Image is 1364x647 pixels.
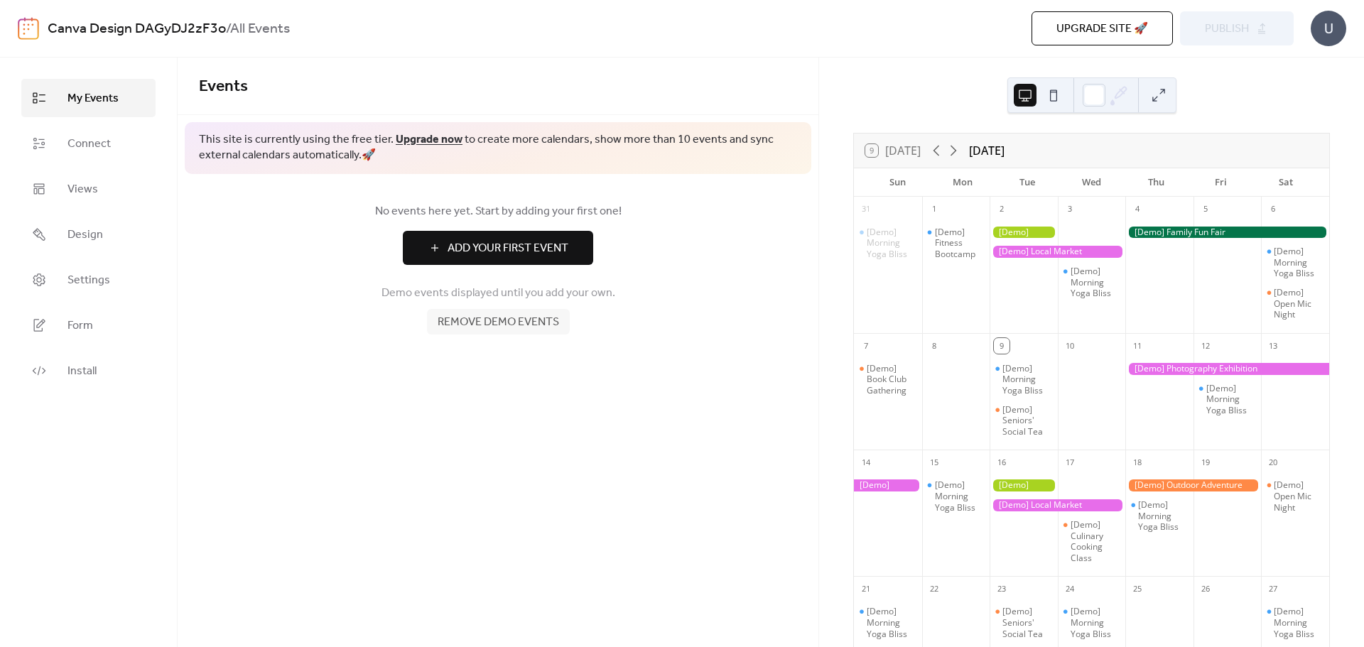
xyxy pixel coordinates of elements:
div: [Demo] Open Mic Night [1261,479,1329,513]
div: Tue [995,168,1059,197]
img: logo [18,17,39,40]
div: [Demo] Morning Yoga Bliss [1058,606,1126,639]
span: Design [67,227,103,244]
div: 17 [1062,455,1078,470]
span: Demo events displayed until you add your own. [381,285,615,302]
div: 9 [994,338,1010,354]
a: Design [21,215,156,254]
div: Sat [1253,168,1318,197]
a: Upgrade now [396,129,462,151]
div: [Demo] Morning Yoga Bliss [990,363,1058,396]
div: 21 [858,581,874,597]
a: Form [21,306,156,344]
div: [Demo] Gardening Workshop [990,227,1058,239]
div: 18 [1130,455,1145,470]
div: [Demo] Morning Yoga Bliss [867,227,916,260]
span: Views [67,181,98,198]
div: [Demo] Seniors' Social Tea [1002,404,1052,437]
div: U [1311,11,1346,46]
a: Connect [21,124,156,163]
span: Install [67,363,97,380]
a: Add Your First Event [199,231,797,265]
span: Remove demo events [438,314,559,331]
div: Wed [1059,168,1124,197]
div: [Demo] Local Market [990,246,1125,258]
div: Thu [1124,168,1189,197]
span: My Events [67,90,119,107]
span: Settings [67,272,110,289]
div: [Demo] Morning Yoga Bliss [854,227,922,260]
div: 10 [1062,338,1078,354]
button: Upgrade site 🚀 [1032,11,1173,45]
div: 23 [994,581,1010,597]
div: [Demo] Seniors' Social Tea [990,606,1058,639]
span: Add Your First Event [448,240,568,257]
div: 26 [1198,581,1213,597]
div: 7 [858,338,874,354]
div: [Demo] Book Club Gathering [854,363,922,396]
div: [Demo] Morning Yoga Bliss [854,606,922,639]
div: [Demo] Local Market [990,499,1125,511]
div: 1 [926,202,942,217]
div: [Demo] Photography Exhibition [854,479,922,491]
div: Fri [1189,168,1253,197]
div: 13 [1265,338,1281,354]
span: Form [67,317,93,335]
div: 31 [858,202,874,217]
div: [Demo] Morning Yoga Bliss [1058,266,1126,299]
div: [Demo] Book Club Gathering [867,363,916,396]
div: [Demo] Morning Yoga Bliss [1261,246,1329,279]
div: 14 [858,455,874,470]
div: [Demo] Open Mic Night [1261,287,1329,320]
div: 12 [1198,338,1213,354]
div: [Demo] Fitness Bootcamp [922,227,990,260]
div: 2 [994,202,1010,217]
a: Settings [21,261,156,299]
span: Upgrade site 🚀 [1056,21,1148,38]
div: [Demo] Open Mic Night [1274,287,1324,320]
div: [Demo] Seniors' Social Tea [990,404,1058,437]
div: [Demo] Morning Yoga Bliss [1193,383,1262,416]
div: [Demo] Morning Yoga Bliss [1071,606,1120,639]
span: No events here yet. Start by adding your first one! [199,203,797,220]
span: Events [199,71,248,102]
a: Canva Design DAGyDJ2zF3o [48,16,226,43]
div: [Demo] Morning Yoga Bliss [922,479,990,513]
div: [Demo] Outdoor Adventure Day [1125,479,1261,491]
div: 15 [926,455,942,470]
a: My Events [21,79,156,117]
div: [Demo] Gardening Workshop [990,479,1058,491]
div: [Demo] Morning Yoga Bliss [1206,383,1256,416]
div: 11 [1130,338,1145,354]
span: This site is currently using the free tier. to create more calendars, show more than 10 events an... [199,132,797,164]
div: Mon [930,168,995,197]
div: 19 [1198,455,1213,470]
div: [Demo] Seniors' Social Tea [1002,606,1052,639]
div: [Demo] Morning Yoga Bliss [1071,266,1120,299]
div: [Demo] Culinary Cooking Class [1071,519,1120,563]
div: 5 [1198,202,1213,217]
div: 3 [1062,202,1078,217]
div: 8 [926,338,942,354]
div: [Demo] Open Mic Night [1274,479,1324,513]
div: [Demo] Morning Yoga Bliss [1274,246,1324,279]
a: Install [21,352,156,390]
div: 22 [926,581,942,597]
div: [Demo] Culinary Cooking Class [1058,519,1126,563]
div: [DATE] [969,142,1005,159]
div: 4 [1130,202,1145,217]
button: Add Your First Event [403,231,593,265]
div: [Demo] Morning Yoga Bliss [935,479,985,513]
div: 16 [994,455,1010,470]
div: 27 [1265,581,1281,597]
div: [Demo] Morning Yoga Bliss [1002,363,1052,396]
b: / [226,16,230,43]
div: [Demo] Photography Exhibition [1125,363,1329,375]
div: 20 [1265,455,1281,470]
div: [Demo] Morning Yoga Bliss [867,606,916,639]
div: Sun [865,168,930,197]
div: [Demo] Fitness Bootcamp [935,227,985,260]
div: [Demo] Morning Yoga Bliss [1274,606,1324,639]
div: 6 [1265,202,1281,217]
div: 25 [1130,581,1145,597]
